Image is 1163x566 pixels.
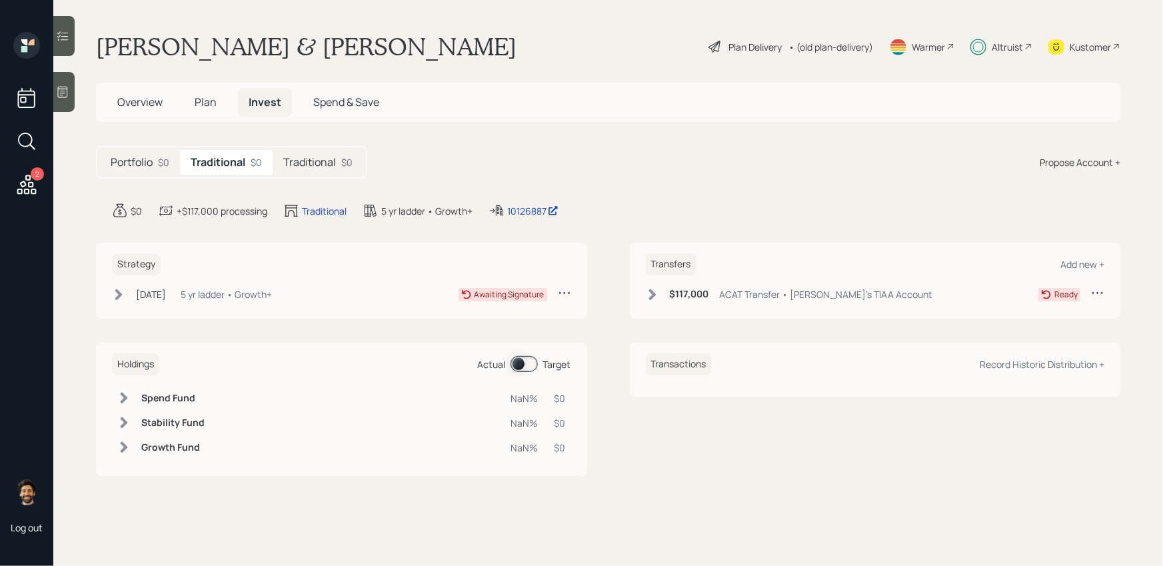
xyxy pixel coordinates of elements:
div: 5 yr ladder • Growth+ [381,204,473,218]
div: [DATE] [136,287,166,301]
h5: Portfolio [111,156,153,169]
h1: [PERSON_NAME] & [PERSON_NAME] [96,32,517,61]
h6: Strategy [112,253,161,275]
span: Invest [249,95,281,109]
div: Target [543,357,571,371]
h6: Stability Fund [141,417,205,429]
div: $0 [555,441,566,455]
div: Warmer [912,40,945,54]
div: Record Historic Distribution + [980,358,1104,371]
div: $0 [555,416,566,430]
div: Ready [1054,289,1078,301]
div: 5 yr ladder • Growth+ [181,287,272,301]
span: Plan [195,95,217,109]
div: Add new + [1060,258,1104,271]
div: Awaiting Signature [475,289,545,301]
div: ACAT Transfer • [PERSON_NAME]'s TIAA Account [720,287,933,301]
div: Actual [478,357,506,371]
span: Spend & Save [313,95,379,109]
div: Traditional [302,204,347,218]
div: $0 [131,204,142,218]
div: +$117,000 processing [177,204,267,218]
div: 2 [31,167,44,181]
h6: $117,000 [670,289,709,300]
h6: Transfers [646,253,696,275]
h6: Spend Fund [141,393,205,404]
div: Altruist [992,40,1023,54]
div: Plan Delivery [728,40,782,54]
div: NaN% [511,416,539,430]
h6: Growth Fund [141,442,205,453]
div: Log out [11,521,43,534]
h5: Traditional [191,156,245,169]
div: NaN% [511,391,539,405]
div: Propose Account + [1040,155,1120,169]
span: Overview [117,95,163,109]
div: Kustomer [1070,40,1111,54]
div: $0 [555,391,566,405]
div: 10126887 [507,204,559,218]
div: NaN% [511,441,539,455]
div: $0 [341,155,353,169]
h6: Holdings [112,353,159,375]
div: $0 [251,155,262,169]
div: • (old plan-delivery) [788,40,873,54]
div: $0 [158,155,169,169]
img: eric-schwartz-headshot.png [13,479,40,505]
h5: Traditional [283,156,336,169]
h6: Transactions [646,353,712,375]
